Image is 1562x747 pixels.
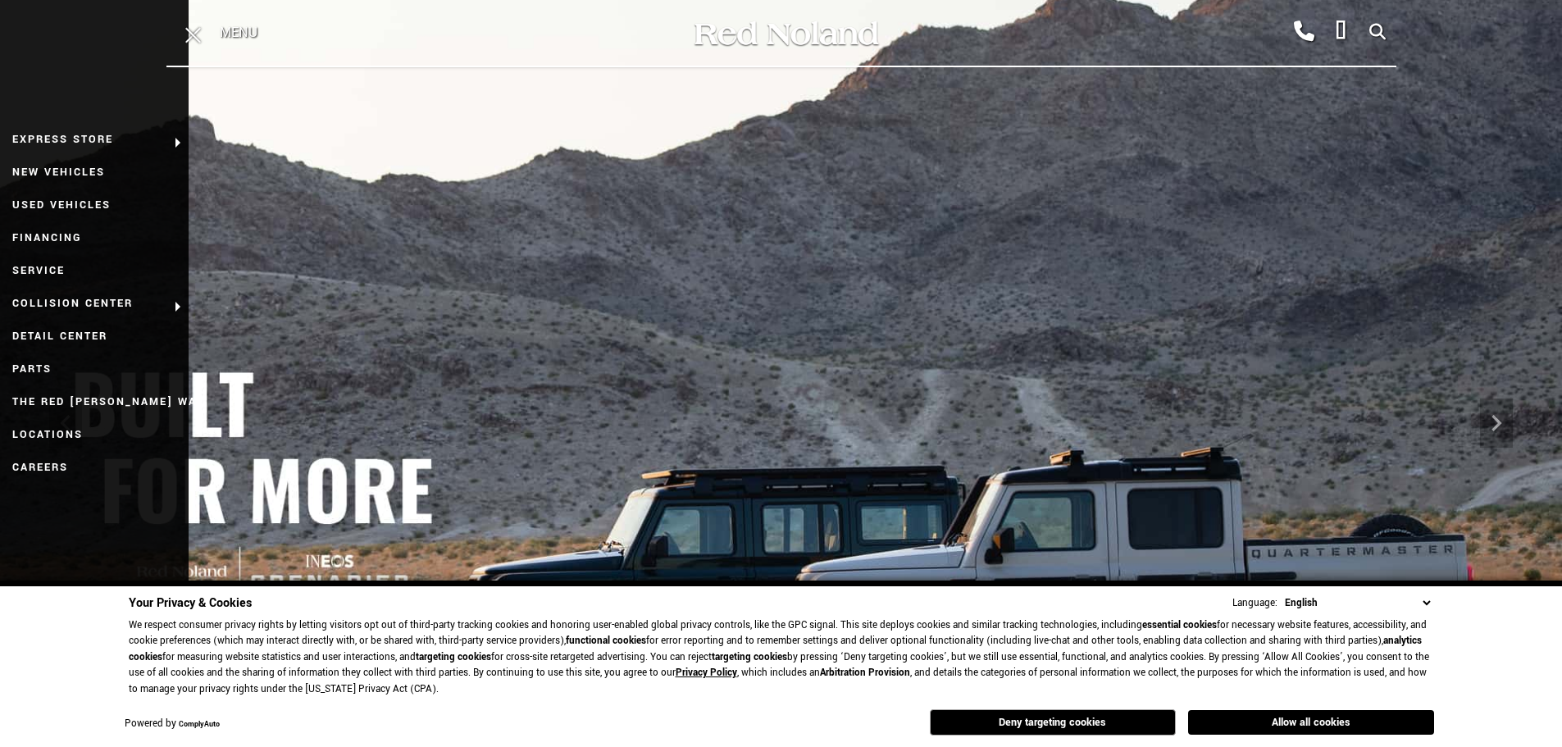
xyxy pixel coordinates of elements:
img: Red Noland Auto Group [691,19,880,48]
strong: Arbitration Provision [820,666,910,680]
a: Privacy Policy [676,666,737,680]
p: We respect consumer privacy rights by letting visitors opt out of third-party tracking cookies an... [129,617,1434,698]
strong: essential cookies [1142,618,1217,632]
select: Language Select [1281,594,1434,612]
div: Powered by [125,719,220,730]
strong: targeting cookies [416,650,491,664]
strong: targeting cookies [712,650,787,664]
span: Your Privacy & Cookies [129,594,252,612]
strong: functional cookies [566,634,646,648]
div: Next [1480,399,1513,448]
a: ComplyAuto [179,719,220,730]
button: Allow all cookies [1188,710,1434,735]
div: Language: [1232,598,1277,608]
button: Deny targeting cookies [930,709,1176,736]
